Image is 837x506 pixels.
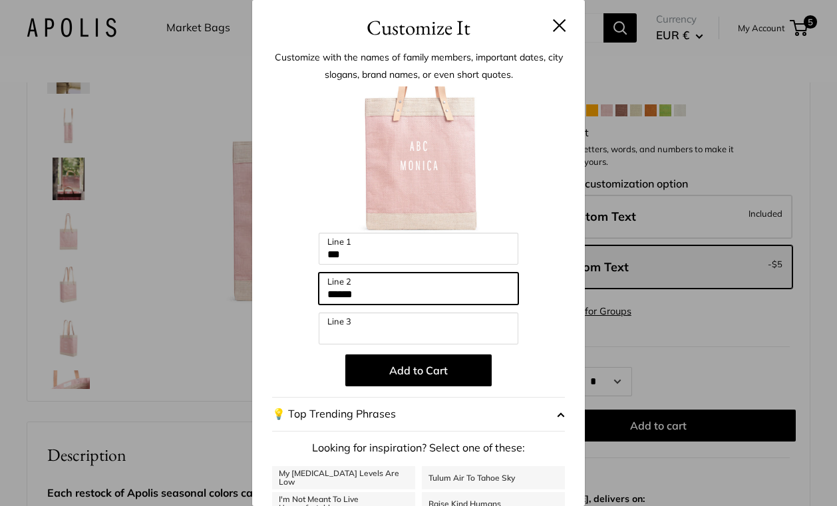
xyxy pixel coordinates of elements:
p: Customize with the names of family members, important dates, city slogans, brand names, or even s... [272,49,565,83]
iframe: Sign Up via Text for Offers [11,455,142,495]
a: My [MEDICAL_DATA] Levels Are Low [272,466,415,489]
img: customizer-prod [345,86,492,233]
p: Looking for inspiration? Select one of these: [272,438,565,458]
button: Add to Cart [345,354,492,386]
a: Tulum Air To Tahoe Sky [422,466,565,489]
button: 💡 Top Trending Phrases [272,397,565,432]
h3: Customize It [272,12,565,43]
